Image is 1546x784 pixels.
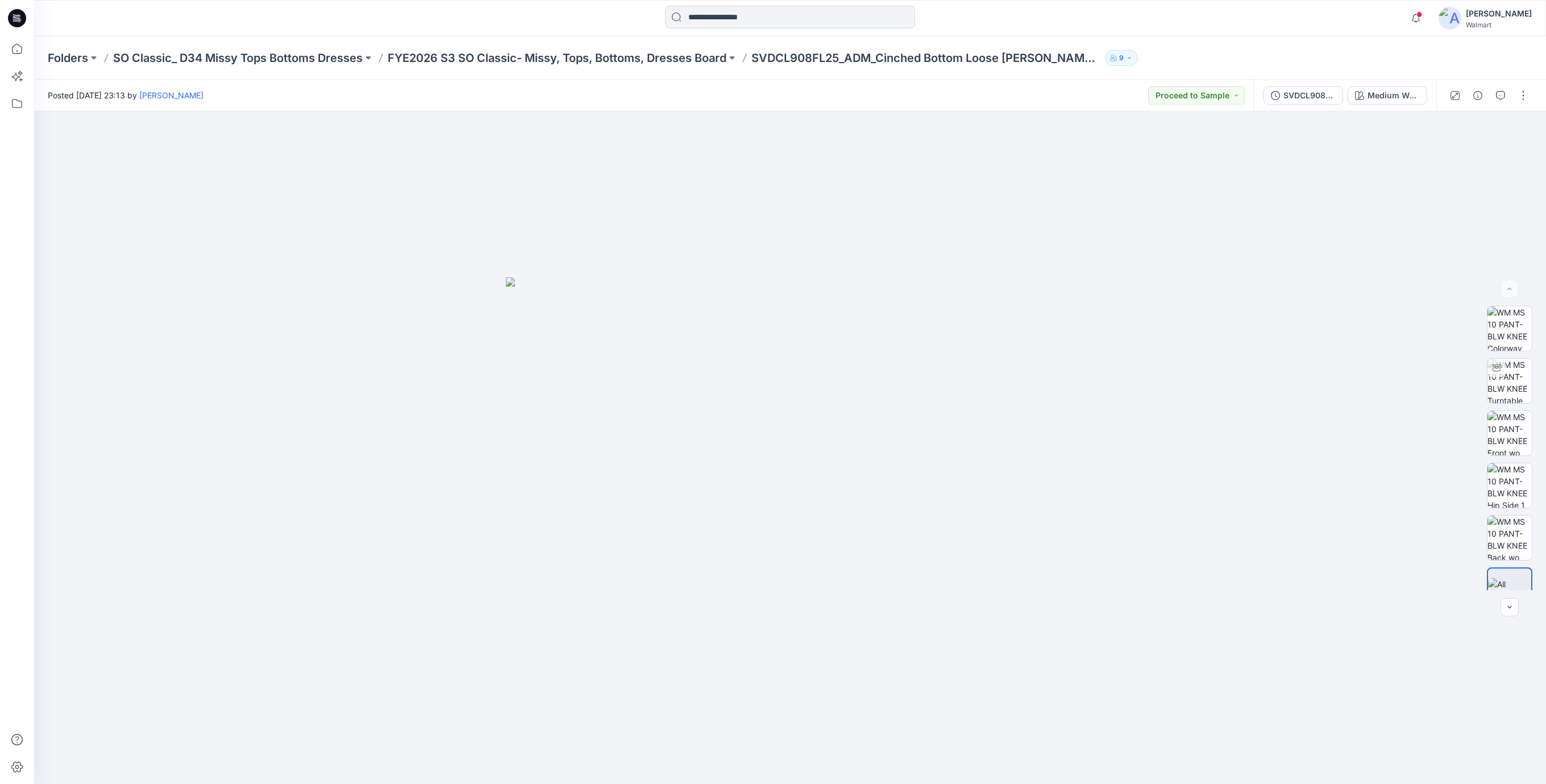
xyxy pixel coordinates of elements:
img: WM MS 10 PANT-BLW KNEE Turntable with Avatar [1487,359,1532,403]
a: [PERSON_NAME] [139,90,203,100]
img: avatar [1439,7,1461,30]
img: All colorways [1488,578,1531,602]
a: FYE2026 S3 SO Classic- Missy, Tops, Bottoms, Dresses Board [388,50,726,66]
div: SVDCL908FL25_CF24908_ADM_Cinched Bottom Loose [PERSON_NAME] [DATE] [1283,89,1336,102]
img: WM MS 10 PANT-BLW KNEE Colorway wo Avatar [1487,306,1532,351]
button: 9 [1105,50,1138,66]
button: Medium Wash [1348,86,1427,105]
span: Posted [DATE] 23:13 by [48,89,203,101]
a: Folders [48,50,88,66]
button: SVDCL908FL25_CF24908_ADM_Cinched Bottom Loose [PERSON_NAME] [DATE] [1264,86,1343,105]
div: [PERSON_NAME] [1466,7,1532,20]
img: WM MS 10 PANT-BLW KNEE Back wo Avatar [1487,516,1532,560]
div: Walmart [1466,20,1532,29]
img: WM MS 10 PANT-BLW KNEE Front wo Avatar [1487,411,1532,455]
p: SVDCL908FL25_ADM_Cinched Bottom Loose [PERSON_NAME] [DATE] [751,50,1100,66]
button: Details [1469,86,1487,105]
a: SO Classic_ D34 Missy Tops Bottoms Dresses [113,50,363,66]
p: 9 [1119,52,1124,64]
div: Medium Wash [1368,89,1420,102]
img: WM MS 10 PANT-BLW KNEE Hip Side 1 wo Avatar [1487,463,1532,508]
